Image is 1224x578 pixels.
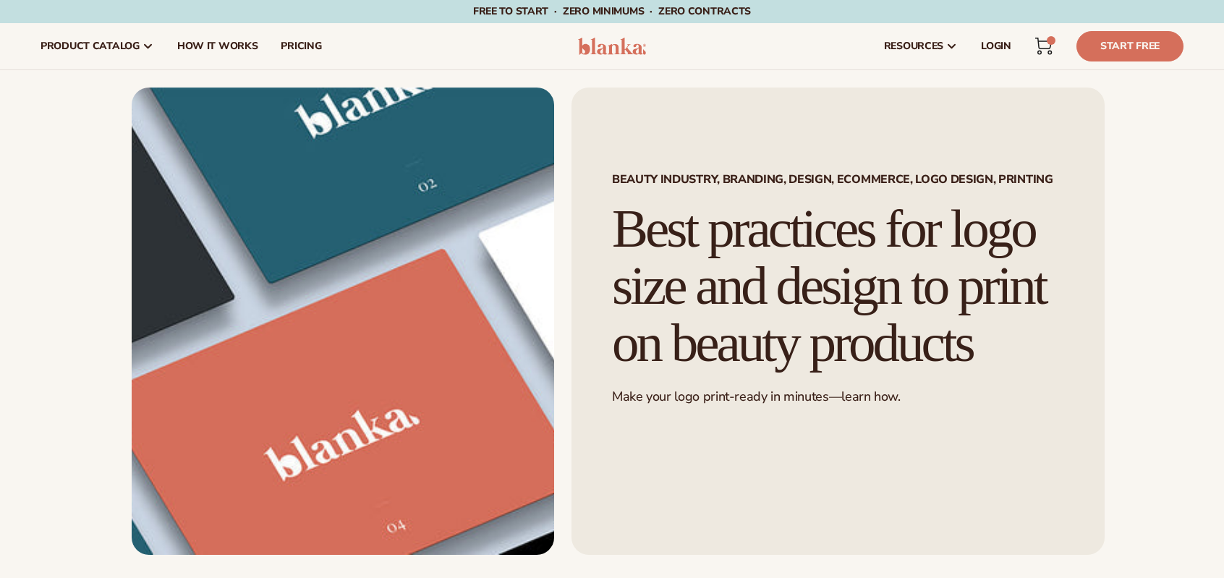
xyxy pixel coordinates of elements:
[884,41,943,52] span: resources
[166,23,270,69] a: How It Works
[969,23,1023,69] a: LOGIN
[1050,36,1051,45] span: 1
[612,200,1064,371] h1: Best practices for logo size and design to print on beauty products
[578,38,647,55] img: logo
[1076,31,1183,61] a: Start Free
[177,41,258,52] span: How It Works
[41,41,140,52] span: product catalog
[612,388,1064,405] p: Make your logo print-ready in minutes—learn how.
[281,41,321,52] span: pricing
[473,4,751,18] span: Free to start · ZERO minimums · ZERO contracts
[981,41,1011,52] span: LOGIN
[132,88,554,555] img: Best practices for logo size and design to print on beauty products
[29,23,166,69] a: product catalog
[269,23,333,69] a: pricing
[612,174,1064,185] span: BEAUTY INDUSTRY, BRANDING, DESIGN, ECOMMERCE, LOGO DESIGN, PRINTING
[872,23,969,69] a: resources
